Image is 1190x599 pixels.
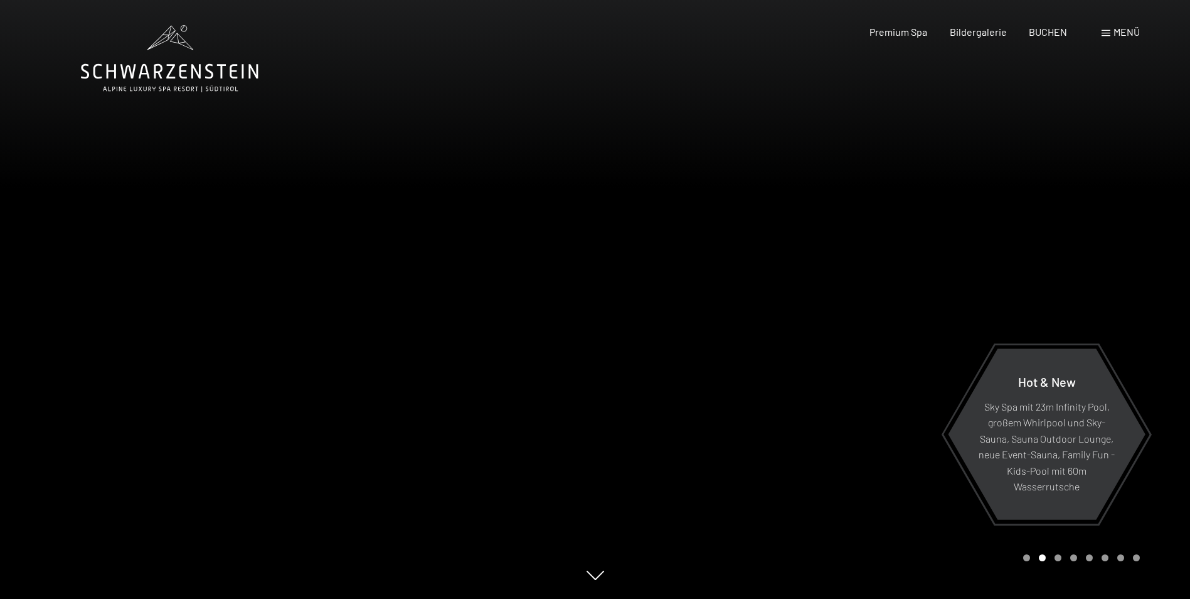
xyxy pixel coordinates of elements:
div: Carousel Page 8 [1133,554,1140,561]
a: Premium Spa [869,26,927,38]
div: Carousel Page 5 [1086,554,1093,561]
div: Carousel Page 2 (Current Slide) [1039,554,1046,561]
p: Sky Spa mit 23m Infinity Pool, großem Whirlpool und Sky-Sauna, Sauna Outdoor Lounge, neue Event-S... [979,398,1115,495]
div: Carousel Page 3 [1055,554,1061,561]
div: Carousel Page 1 [1023,554,1030,561]
span: Menü [1113,26,1140,38]
a: Bildergalerie [950,26,1007,38]
span: Hot & New [1018,374,1076,389]
a: Hot & New Sky Spa mit 23m Infinity Pool, großem Whirlpool und Sky-Sauna, Sauna Outdoor Lounge, ne... [947,348,1146,521]
div: Carousel Page 7 [1117,554,1124,561]
div: Carousel Pagination [1019,554,1140,561]
a: BUCHEN [1029,26,1067,38]
div: Carousel Page 4 [1070,554,1077,561]
div: Carousel Page 6 [1102,554,1108,561]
